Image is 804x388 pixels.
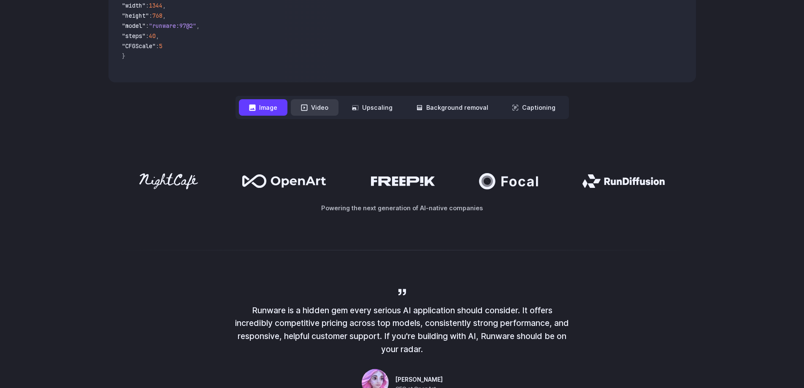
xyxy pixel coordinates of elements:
[108,203,696,213] p: Powering the next generation of AI-native companies
[149,22,196,30] span: "runware:97@2"
[146,22,149,30] span: :
[406,99,498,116] button: Background removal
[502,99,566,116] button: Captioning
[122,12,149,19] span: "height"
[342,99,403,116] button: Upscaling
[156,32,159,40] span: ,
[291,99,338,116] button: Video
[149,32,156,40] span: 40
[146,32,149,40] span: :
[152,12,162,19] span: 768
[122,22,146,30] span: "model"
[395,375,443,385] span: [PERSON_NAME]
[233,304,571,356] p: Runware is a hidden gem every serious AI application should consider. It offers incredibly compet...
[122,2,146,9] span: "width"
[122,52,125,60] span: }
[196,22,200,30] span: ,
[146,2,149,9] span: :
[162,2,166,9] span: ,
[122,32,146,40] span: "steps"
[156,42,159,50] span: :
[122,42,156,50] span: "CFGScale"
[149,2,162,9] span: 1344
[159,42,162,50] span: 5
[162,12,166,19] span: ,
[149,12,152,19] span: :
[239,99,287,116] button: Image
